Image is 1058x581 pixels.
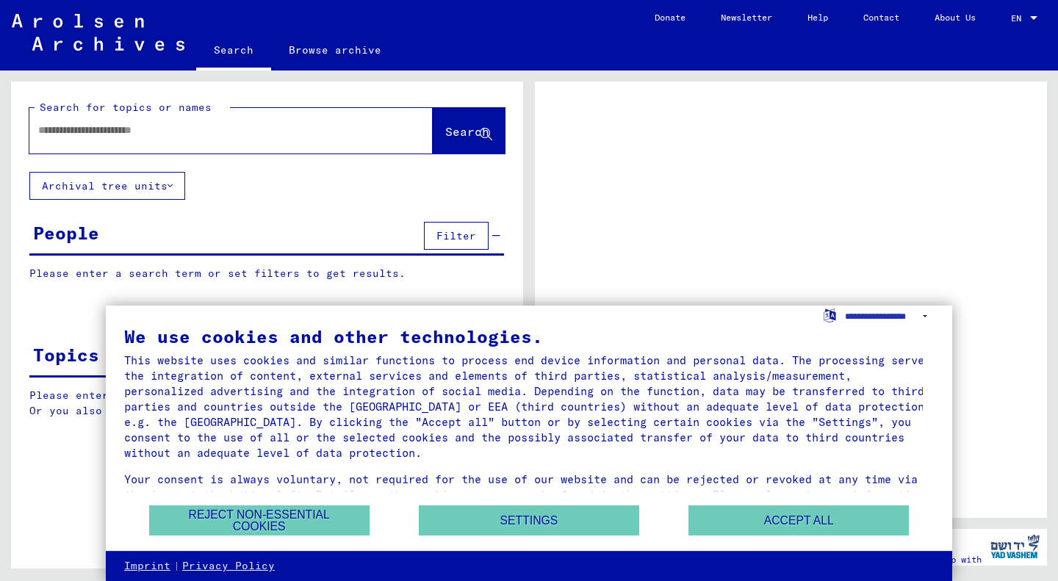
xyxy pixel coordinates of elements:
button: Reject non-essential cookies [149,505,370,535]
span: EN [1011,13,1027,24]
a: Privacy Policy [182,559,275,574]
img: Arolsen_neg.svg [12,14,184,51]
mat-label: Search for topics or names [40,101,212,114]
button: Search [433,108,505,154]
button: Archival tree units [29,172,185,200]
div: People [33,220,99,246]
a: Imprint [124,559,170,574]
div: This website uses cookies and similar functions to process end device information and personal da... [124,353,934,461]
p: Please enter a search term or set filters to get results. Or you also can browse the manually. [29,388,505,419]
span: Search [445,124,489,139]
a: Browse archive [271,32,399,68]
div: Topics [33,342,99,368]
button: Settings [419,505,639,535]
button: Accept all [688,505,909,535]
div: We use cookies and other technologies. [124,328,934,345]
img: yv_logo.png [987,528,1043,565]
button: Filter [424,222,489,250]
div: Your consent is always voluntary, not required for the use of our website and can be rejected or ... [124,472,934,518]
a: Search [196,32,271,71]
p: Please enter a search term or set filters to get results. [29,266,504,281]
span: Filter [436,229,476,242]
